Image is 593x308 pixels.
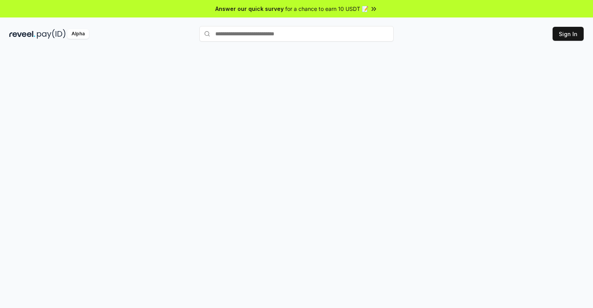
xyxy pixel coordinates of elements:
[285,5,368,13] span: for a chance to earn 10 USDT 📝
[37,29,66,39] img: pay_id
[9,29,35,39] img: reveel_dark
[215,5,284,13] span: Answer our quick survey
[67,29,89,39] div: Alpha
[553,27,584,41] button: Sign In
